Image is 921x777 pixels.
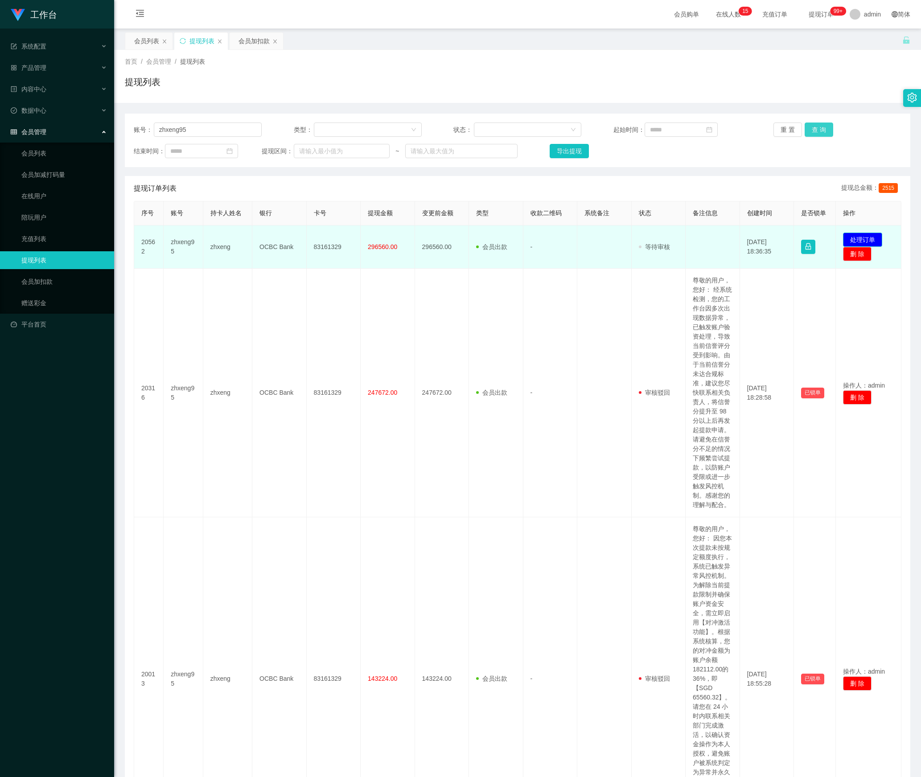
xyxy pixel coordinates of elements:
span: / [175,58,177,65]
td: 20316 [134,269,164,517]
button: 查 询 [805,123,833,137]
span: 卡号 [314,209,326,217]
span: 提现列表 [180,58,205,65]
span: 会员出款 [476,389,507,396]
a: 会员加扣款 [21,273,107,290]
p: 5 [745,7,748,16]
td: zhxeng [203,269,252,517]
td: [DATE] 18:28:58 [740,269,794,517]
span: 提现区间： [262,147,294,156]
span: 提现金额 [368,209,393,217]
a: 工作台 [11,11,57,18]
i: 图标: setting [907,93,917,102]
a: 会员加减打码量 [21,166,107,184]
button: 导出提现 [550,144,589,158]
span: 操作 [843,209,855,217]
td: zhxeng [203,225,252,269]
a: 充值列表 [21,230,107,248]
i: 图标: close [272,39,278,44]
td: zhxeng95 [164,269,203,517]
button: 已锁单 [801,388,824,398]
span: 143224.00 [368,675,397,682]
td: zhxeng95 [164,225,203,269]
input: 请输入 [154,123,262,137]
span: 状态： [453,125,473,135]
span: 创建时间 [747,209,772,217]
a: 会员列表 [21,144,107,162]
span: 数据中心 [11,107,46,114]
span: 起始时间： [613,125,645,135]
div: 会员加扣款 [238,33,270,49]
a: 赠送彩金 [21,294,107,312]
span: 296560.00 [368,243,397,250]
span: 提现订单 [804,11,838,17]
sup: 1070 [830,7,846,16]
a: 提现列表 [21,251,107,269]
span: 会员出款 [476,243,507,250]
td: 83161329 [307,269,361,517]
td: OCBC Bank [252,269,307,517]
span: 247672.00 [368,389,397,396]
i: 图标: form [11,43,17,49]
span: 充值订单 [758,11,792,17]
div: 会员列表 [134,33,159,49]
i: 图标: appstore-o [11,65,17,71]
input: 请输入最大值为 [405,144,518,158]
span: 结束时间： [134,147,165,156]
span: / [141,58,143,65]
a: 陪玩用户 [21,209,107,226]
span: 账号 [171,209,183,217]
span: 会员管理 [146,58,171,65]
span: 会员出款 [476,675,507,682]
span: 首页 [125,58,137,65]
span: 2515 [879,183,898,193]
i: 图标: close [217,39,222,44]
span: 备注信息 [693,209,718,217]
i: 图标: calendar [706,127,712,133]
span: - [530,389,533,396]
span: - [530,675,533,682]
td: 83161329 [307,225,361,269]
i: 图标: global [892,11,898,17]
div: 提现列表 [189,33,214,49]
td: 尊敬的用户，您好： 经系统检测，您的工作台因多次出现数据异常，已触发账户验资处理，导致当前信誉评分受到影响。由于当前信誉分未达合规标准，建议您尽快联系相关负责人，将信誉分提升至 98 分以上后再... [686,269,740,517]
td: OCBC Bank [252,225,307,269]
button: 删 除 [843,247,872,261]
span: 操作人：admin [843,382,885,389]
i: 图标: down [571,127,576,133]
span: ~ [390,147,405,156]
i: 图标: down [411,127,416,133]
img: logo.9652507e.png [11,9,25,21]
span: 内容中心 [11,86,46,93]
sup: 15 [739,7,752,16]
span: 状态 [639,209,651,217]
span: 会员管理 [11,128,46,135]
span: 序号 [141,209,154,217]
h1: 提现列表 [125,75,160,89]
span: 在线人数 [711,11,745,17]
i: 图标: calendar [226,148,233,154]
span: 等待审核 [639,243,670,250]
span: 收款二维码 [530,209,562,217]
td: 247672.00 [415,269,469,517]
td: 20562 [134,225,164,269]
i: 图标: table [11,129,17,135]
i: 图标: menu-fold [125,0,155,29]
i: 图标: sync [180,38,186,44]
i: 图标: unlock [902,36,910,44]
span: 产品管理 [11,64,46,71]
i: 图标: check-circle-o [11,107,17,114]
td: 296560.00 [415,225,469,269]
span: 账号： [134,125,154,135]
span: 提现订单列表 [134,183,177,194]
h1: 工作台 [30,0,57,29]
span: 持卡人姓名 [210,209,242,217]
div: 提现总金额： [841,183,901,194]
span: 系统配置 [11,43,46,50]
a: 图标: dashboard平台首页 [11,315,107,333]
span: 类型： [294,125,314,135]
i: 图标: close [162,39,167,44]
span: 类型 [476,209,489,217]
span: 系统备注 [584,209,609,217]
i: 图标: profile [11,86,17,92]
